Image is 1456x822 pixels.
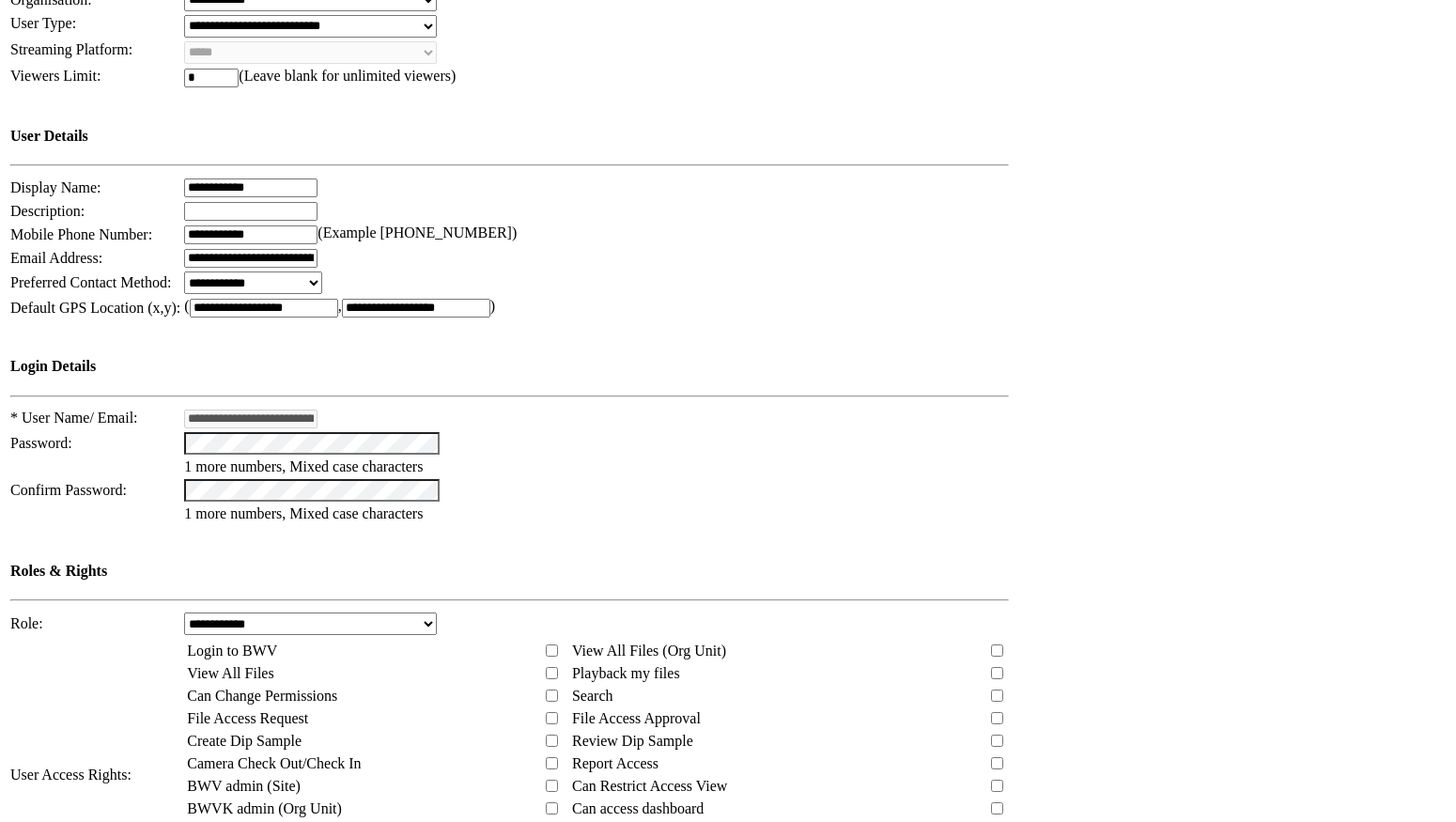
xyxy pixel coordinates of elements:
[10,203,85,219] span: Description:
[10,300,180,316] span: Default GPS Location (x,y):
[184,458,423,474] span: 1 more numbers, Mixed case characters
[183,297,1010,318] td: ( , )
[572,755,658,771] span: Report Access
[10,563,1009,580] h4: Roles & Rights
[572,643,726,659] span: View All Files (Org Unit)
[187,665,273,681] span: View All Files
[10,767,132,783] span: User Access Rights:
[10,410,138,426] span: * User Name/ Email:
[10,41,132,57] span: Streaming Platform:
[10,274,172,290] span: Preferred Contact Method:
[187,733,302,749] span: Create Dip Sample
[9,612,181,636] td: Role:
[10,482,127,498] span: Confirm Password:
[187,688,337,704] span: Can Change Permissions
[239,68,456,84] span: (Leave blank for unlimited viewers)
[318,225,517,240] span: (Example [PHONE_NUMBER])
[572,688,613,704] span: Search
[10,435,72,451] span: Password:
[572,665,680,681] span: Playback my files
[187,755,361,771] span: Camera Check Out/Check In
[10,68,101,84] span: Viewers Limit:
[572,778,727,794] span: Can Restrict Access View
[10,226,152,242] span: Mobile Phone Number:
[187,710,308,726] span: File Access Request
[10,15,76,31] span: User Type:
[187,778,301,794] span: BWV admin (Site)
[572,710,701,726] span: File Access Approval
[184,505,423,521] span: 1 more numbers, Mixed case characters
[10,128,1009,145] h4: User Details
[572,733,693,749] span: Review Dip Sample
[10,358,1009,375] h4: Login Details
[187,643,277,659] span: Login to BWV
[187,800,342,816] span: BWVK admin (Org Unit)
[10,179,101,195] span: Display Name:
[572,800,704,816] span: Can access dashboard
[10,250,102,266] span: Email Address:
